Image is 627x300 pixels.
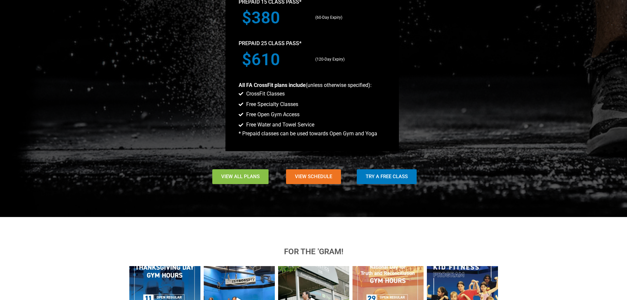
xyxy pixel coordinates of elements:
span: Free Water and Towel Service [245,121,314,129]
p: (60-Day Expiry) [315,14,382,21]
a: Try a Free Class [357,169,417,184]
p: (120-Day Expiry) [315,56,382,63]
h5: for the 'gram! [129,248,498,256]
h3: $610 [242,51,309,68]
span: CrossFit Classes [245,90,285,98]
p: Prepaid 25 Class Pass* [239,39,386,48]
span: Free Specialty Classes [245,100,298,109]
b: All FA CrossFit plans include [239,82,306,88]
a: View All Plans [212,169,269,184]
span: Free Open Gym Access [245,110,300,119]
span: View All Plans [221,174,260,179]
span: Try a Free Class [366,174,408,179]
span: View Schedule [295,174,332,179]
a: View Schedule [286,169,341,184]
h3: $380 [242,10,309,26]
p: * Prepaid classes can be used towards Open Gym and Yoga [239,129,386,138]
p: (unless otherwise specified): [239,81,386,90]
